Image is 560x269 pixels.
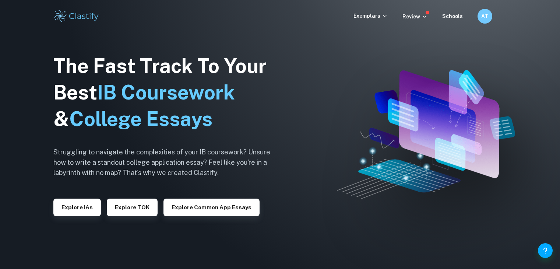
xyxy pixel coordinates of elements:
h6: AT [480,12,489,20]
span: IB Coursework [97,81,235,104]
h6: Struggling to navigate the complexities of your IB coursework? Unsure how to write a standout col... [53,147,282,178]
button: Help and Feedback [538,243,553,258]
img: Clastify hero [337,70,515,199]
span: College Essays [69,107,212,130]
a: Explore TOK [107,203,158,210]
button: Explore IAs [53,199,101,216]
a: Explore IAs [53,203,101,210]
button: Explore Common App essays [163,199,260,216]
a: Schools [442,13,463,19]
a: Explore Common App essays [163,203,260,210]
button: AT [478,9,492,24]
h1: The Fast Track To Your Best & [53,53,282,132]
button: Explore TOK [107,199,158,216]
p: Review [402,13,427,21]
p: Exemplars [353,12,388,20]
img: Clastify logo [53,9,100,24]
